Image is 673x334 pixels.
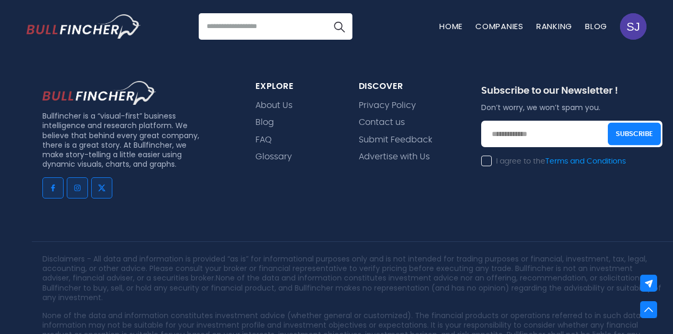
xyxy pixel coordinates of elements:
[26,14,141,39] img: Bullfincher logo
[42,177,64,198] a: Go to facebook
[42,81,156,105] img: footer logo
[475,21,524,32] a: Companies
[481,85,662,103] div: Subscribe to our Newsletter !
[585,21,607,32] a: Blog
[359,101,416,111] a: Privacy Policy
[26,14,140,39] a: Go to homepage
[255,81,333,92] div: explore
[67,177,88,198] a: Go to instagram
[255,101,293,111] a: About Us
[42,111,203,169] p: Bullfincher is a “visual-first” business intelligence and research platform. We believe that behi...
[608,123,661,146] button: Subscribe
[255,152,292,162] a: Glossary
[359,81,456,92] div: Discover
[359,135,432,145] a: Submit Feedback
[481,174,642,215] iframe: reCAPTCHA
[91,177,112,198] a: Go to twitter
[536,21,572,32] a: Ranking
[481,103,662,112] p: Don’t worry, we won’t spam you.
[326,13,352,40] button: Search
[255,118,274,128] a: Blog
[255,135,272,145] a: FAQ
[42,254,662,302] p: Disclaimers - All data and information is provided “as is” for informational purposes only and is...
[359,152,430,162] a: Advertise with Us
[439,21,463,32] a: Home
[481,157,626,166] label: I agree to the
[359,118,405,128] a: Contact us
[545,158,626,165] a: Terms and Conditions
